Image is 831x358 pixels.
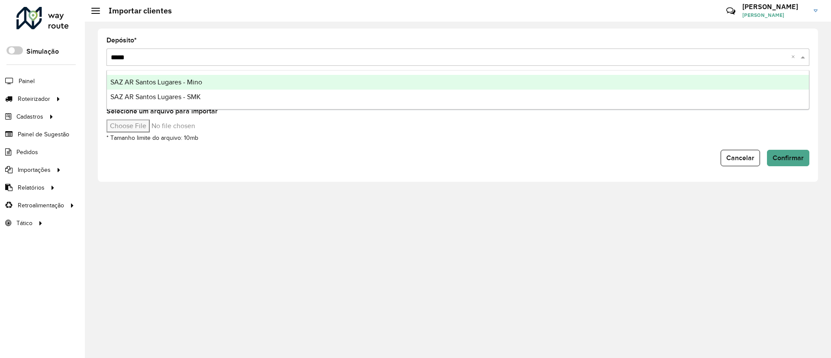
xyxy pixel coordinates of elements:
[767,150,809,166] button: Confirmar
[110,93,201,100] span: SAZ AR Santos Lugares - SMK
[26,46,59,57] label: Simulação
[18,183,45,192] span: Relatórios
[106,70,809,110] ng-dropdown-panel: Options list
[721,2,740,20] a: Contato Rápido
[18,130,69,139] span: Painel de Sugestão
[19,77,35,86] span: Painel
[18,201,64,210] span: Retroalimentação
[16,148,38,157] span: Pedidos
[742,3,807,11] h3: [PERSON_NAME]
[16,219,32,228] span: Tático
[106,106,218,116] label: Selecione um arquivo para importar
[18,165,51,174] span: Importações
[773,154,804,161] span: Confirmar
[106,135,198,141] small: * Tamanho limite do arquivo: 10mb
[110,78,202,86] span: SAZ AR Santos Lugares - Mino
[726,154,754,161] span: Cancelar
[742,11,807,19] span: [PERSON_NAME]
[106,35,137,45] label: Depósito
[16,112,43,121] span: Cadastros
[18,94,50,103] span: Roteirizador
[100,6,172,16] h2: Importar clientes
[791,52,799,62] span: Clear all
[721,150,760,166] button: Cancelar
